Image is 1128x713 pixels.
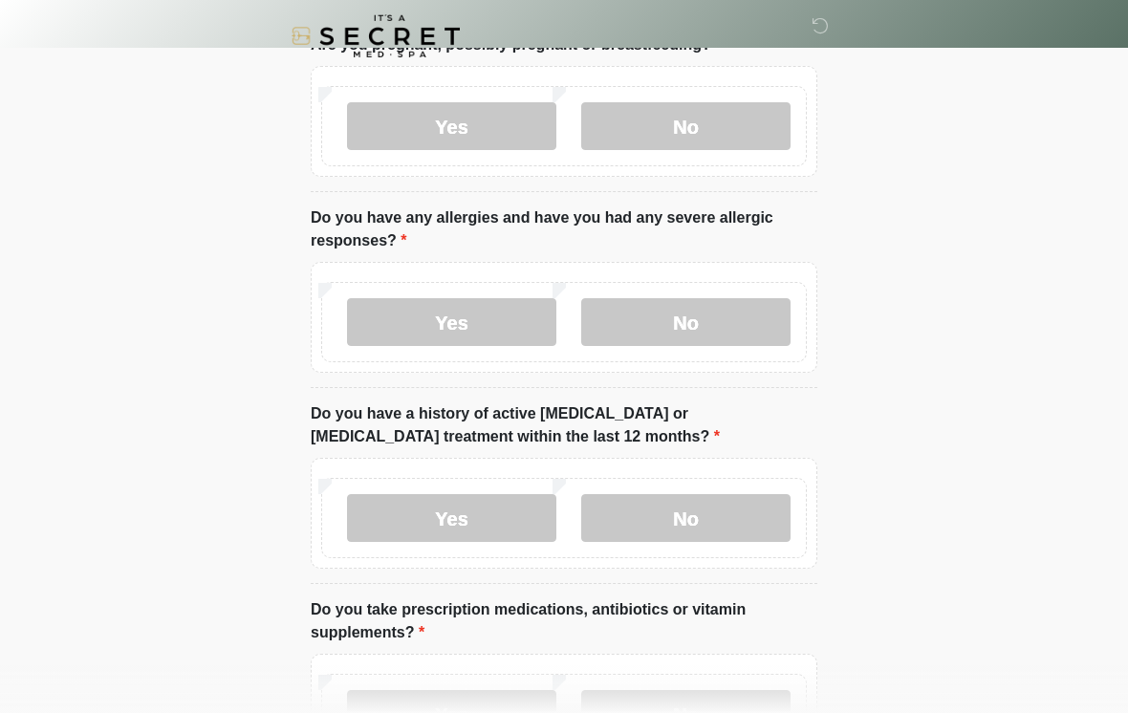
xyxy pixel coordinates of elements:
label: No [581,298,791,346]
label: No [581,494,791,542]
label: Do you have a history of active [MEDICAL_DATA] or [MEDICAL_DATA] treatment within the last 12 mon... [311,402,817,448]
label: Yes [347,102,556,150]
label: Yes [347,298,556,346]
img: It's A Secret Med Spa Logo [292,14,460,57]
label: Yes [347,494,556,542]
label: Do you have any allergies and have you had any severe allergic responses? [311,206,817,252]
label: Do you take prescription medications, antibiotics or vitamin supplements? [311,598,817,644]
label: No [581,102,791,150]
